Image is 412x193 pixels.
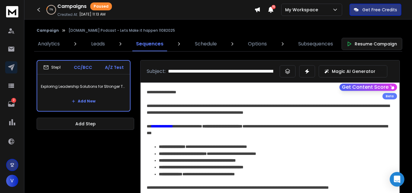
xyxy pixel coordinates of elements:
button: Add New [67,95,100,107]
p: Magic AI Generator [332,68,375,74]
button: Get Free Credits [349,4,401,16]
p: 11 % [49,8,53,12]
p: [DOMAIN_NAME] Podcast - Lets Make it happen 11082025 [69,28,175,33]
p: Analytics [38,40,60,48]
button: Get Content Score [339,84,397,91]
p: [DATE] 11:13 AM [79,12,106,17]
a: Options [244,37,270,51]
button: Add Step [37,118,134,130]
a: Schedule [191,37,220,51]
p: CC/BCC [74,64,92,70]
p: Get Free Credits [362,7,397,13]
p: Leads [91,40,105,48]
button: Campaign [37,28,59,33]
p: 2 [11,98,16,103]
li: Step1CC/BCCA/Z TestExploring Leadership Solutions for Stronger Team EngagementAdd New [37,60,131,112]
button: Magic AI Generator [319,65,387,77]
p: Sequences [136,40,163,48]
img: logo [6,6,18,17]
p: Exploring Leadership Solutions for Stronger Team Engagement [41,78,126,95]
span: 15 [271,5,276,9]
a: Analytics [34,37,63,51]
a: 2 [5,98,17,110]
a: Subsequences [295,37,337,51]
p: Subject: [147,68,166,75]
p: Schedule [195,40,217,48]
p: My Workspace [285,7,321,13]
a: Sequences [132,37,167,51]
div: Beta [382,93,397,99]
a: Leads [88,37,109,51]
p: A/Z Test [105,64,124,70]
div: Paused [90,2,112,10]
p: Options [248,40,267,48]
p: Subsequences [298,40,333,48]
button: V [6,175,18,187]
button: Resume Campaign [342,38,402,50]
div: Open Intercom Messenger [390,172,404,187]
h1: Campaigns [57,3,87,10]
div: Step 1 [43,65,61,70]
p: Created At: [57,12,78,17]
